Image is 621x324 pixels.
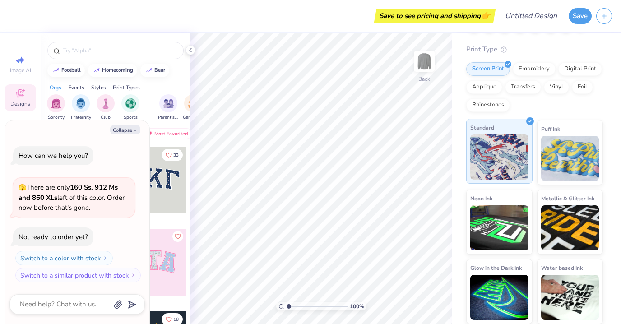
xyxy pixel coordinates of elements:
[558,62,602,76] div: Digital Print
[541,124,560,134] span: Puff Ink
[470,194,492,203] span: Neon Ink
[48,114,65,121] span: Sorority
[466,80,502,94] div: Applique
[51,98,61,109] img: Sorority Image
[350,302,364,310] span: 100 %
[88,64,137,77] button: homecoming
[145,68,153,73] img: trend_line.gif
[154,68,165,73] div: bear
[19,151,88,160] div: How can we help you?
[71,114,91,121] span: Fraternity
[541,205,599,250] img: Metallic & Glitter Ink
[141,128,192,139] div: Most Favorited
[513,62,556,76] div: Embroidery
[19,232,88,241] div: Not ready to order yet?
[47,94,65,121] div: filter for Sorority
[415,52,433,70] img: Back
[113,83,140,92] div: Print Types
[466,98,510,112] div: Rhinestones
[376,9,493,23] div: Save to see pricing and shipping
[541,136,599,181] img: Puff Ink
[541,263,583,273] span: Water based Ink
[470,123,494,132] span: Standard
[19,183,125,212] span: There are only left of this color. Order now before that's gone.
[470,134,528,180] img: Standard
[102,255,108,261] img: Switch to a color with stock
[68,83,84,92] div: Events
[52,68,60,73] img: trend_line.gif
[541,275,599,320] img: Water based Ink
[124,114,138,121] span: Sports
[505,80,541,94] div: Transfers
[47,94,65,121] button: filter button
[71,94,91,121] div: filter for Fraternity
[183,114,204,121] span: Game Day
[572,80,593,94] div: Foil
[470,205,528,250] img: Neon Ink
[15,251,113,265] button: Switch to a color with stock
[188,98,199,109] img: Game Day Image
[130,273,136,278] img: Switch to a similar product with stock
[140,64,169,77] button: bear
[466,62,510,76] div: Screen Print
[110,125,140,134] button: Collapse
[91,83,106,92] div: Styles
[10,67,31,74] span: Image AI
[19,183,26,192] span: 🫣
[158,114,179,121] span: Parent's Weekend
[498,7,564,25] input: Untitled Design
[101,114,111,121] span: Club
[62,46,178,55] input: Try "Alpha"
[173,153,179,157] span: 33
[158,94,179,121] button: filter button
[183,94,204,121] button: filter button
[172,231,183,242] button: Like
[418,75,430,83] div: Back
[163,98,174,109] img: Parent's Weekend Image
[125,98,136,109] img: Sports Image
[10,100,30,107] span: Designs
[93,68,100,73] img: trend_line.gif
[97,94,115,121] button: filter button
[466,44,603,55] div: Print Type
[183,94,204,121] div: filter for Game Day
[121,94,139,121] div: filter for Sports
[101,98,111,109] img: Club Image
[76,98,86,109] img: Fraternity Image
[544,80,569,94] div: Vinyl
[61,68,81,73] div: football
[481,10,491,21] span: 👉
[50,83,61,92] div: Orgs
[15,268,141,282] button: Switch to a similar product with stock
[121,94,139,121] button: filter button
[162,149,183,161] button: Like
[569,8,592,24] button: Save
[47,64,85,77] button: football
[541,194,594,203] span: Metallic & Glitter Ink
[173,317,179,322] span: 18
[19,183,118,202] strong: 160 Ss, 912 Ms and 860 XLs
[158,94,179,121] div: filter for Parent's Weekend
[470,263,522,273] span: Glow in the Dark Ink
[97,94,115,121] div: filter for Club
[470,275,528,320] img: Glow in the Dark Ink
[71,94,91,121] button: filter button
[102,68,133,73] div: homecoming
